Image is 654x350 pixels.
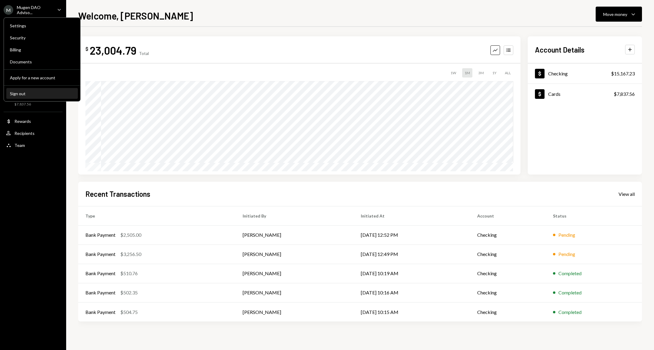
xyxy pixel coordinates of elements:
a: Checking$15,167.23 [528,63,642,84]
div: M [4,5,13,15]
div: Rewards [14,119,31,124]
button: Sign out [6,88,78,99]
div: Recipients [14,131,35,136]
div: $7,837.56 [614,90,635,98]
div: 1W [448,68,459,78]
td: [DATE] 10:19 AM [354,264,470,283]
td: [DATE] 10:16 AM [354,283,470,302]
div: $504.75 [120,309,138,316]
a: Security [6,32,78,43]
div: Documents [10,59,74,64]
td: [DATE] 12:52 PM [354,225,470,245]
a: Billing [6,44,78,55]
td: Checking [470,302,546,321]
td: Checking [470,283,546,302]
div: Billing [10,47,74,52]
div: 3M [476,68,486,78]
div: Move money [603,11,627,17]
td: Checking [470,225,546,245]
div: Completed [558,270,582,277]
th: Type [78,206,235,225]
td: [DATE] 10:15 AM [354,302,470,321]
button: Apply for a new account [6,72,78,83]
h2: Recent Transactions [85,189,150,199]
h1: Welcome, [PERSON_NAME] [78,10,193,22]
div: 1Y [490,68,499,78]
td: [PERSON_NAME] [235,302,354,321]
div: Bank Payment [85,270,115,277]
div: $510.76 [120,270,138,277]
a: Settings [6,20,78,31]
div: Total [139,51,149,56]
div: Completed [558,309,582,316]
div: $2,505.00 [120,231,141,239]
a: Team [4,140,63,151]
div: Pending [558,231,575,239]
div: Mugen DAO Adviso... [17,5,52,15]
th: Account [470,206,546,225]
td: Checking [470,264,546,283]
div: Bank Payment [85,309,115,316]
div: Bank Payment [85,251,115,258]
div: Team [14,143,25,148]
td: [PERSON_NAME] [235,283,354,302]
td: [PERSON_NAME] [235,245,354,264]
div: $3,256.50 [120,251,141,258]
div: ALL [502,68,513,78]
div: Settings [10,23,74,28]
td: Checking [470,245,546,264]
td: [DATE] 12:49 PM [354,245,470,264]
h2: Account Details [535,45,585,55]
div: $7,837.56 [14,102,31,107]
div: Bank Payment [85,231,115,239]
div: Cards [548,91,560,97]
div: Completed [558,289,582,296]
button: Move money [596,7,642,22]
th: Initiated By [235,206,354,225]
a: Cards$7,837.56 [528,84,642,104]
div: 23,004.79 [90,44,137,57]
th: Initiated At [354,206,470,225]
a: View all [619,190,635,197]
div: $ [85,46,88,52]
div: 1M [462,68,472,78]
div: $502.35 [120,289,138,296]
div: Checking [548,71,568,76]
div: Sign out [10,91,74,96]
th: Status [546,206,642,225]
div: Bank Payment [85,289,115,296]
div: Apply for a new account [10,75,74,80]
div: Security [10,35,74,40]
div: $15,167.23 [611,70,635,77]
div: Pending [558,251,575,258]
td: [PERSON_NAME] [235,264,354,283]
a: Rewards [4,116,63,126]
a: Documents [6,56,78,67]
td: [PERSON_NAME] [235,225,354,245]
a: Recipients [4,128,63,138]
